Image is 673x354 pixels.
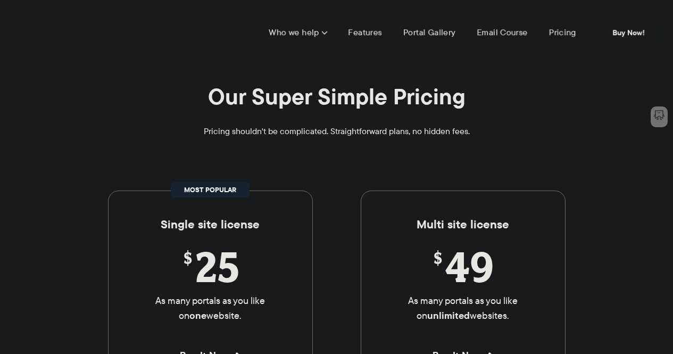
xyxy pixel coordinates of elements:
a: Features [348,27,382,38]
span: 25 [138,242,283,291]
a: Email Course [477,27,528,38]
p: As many portals as you like on website. [138,293,283,323]
p: As many portals as you like on websites. [390,293,536,323]
p: Pricing shouldn't be complicated. Straightforward plans, no hidden fees. [177,124,496,139]
strong: unlimited [427,308,470,323]
a: Who we help [269,27,327,38]
a: Buy Now! [597,21,660,44]
a: Pricing [549,27,576,38]
strong: one [189,308,206,323]
span: 49 [390,242,536,291]
h3: Multi site license [372,218,554,232]
a: Portal Gallery [403,27,455,38]
h3: Single site license [119,218,302,232]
